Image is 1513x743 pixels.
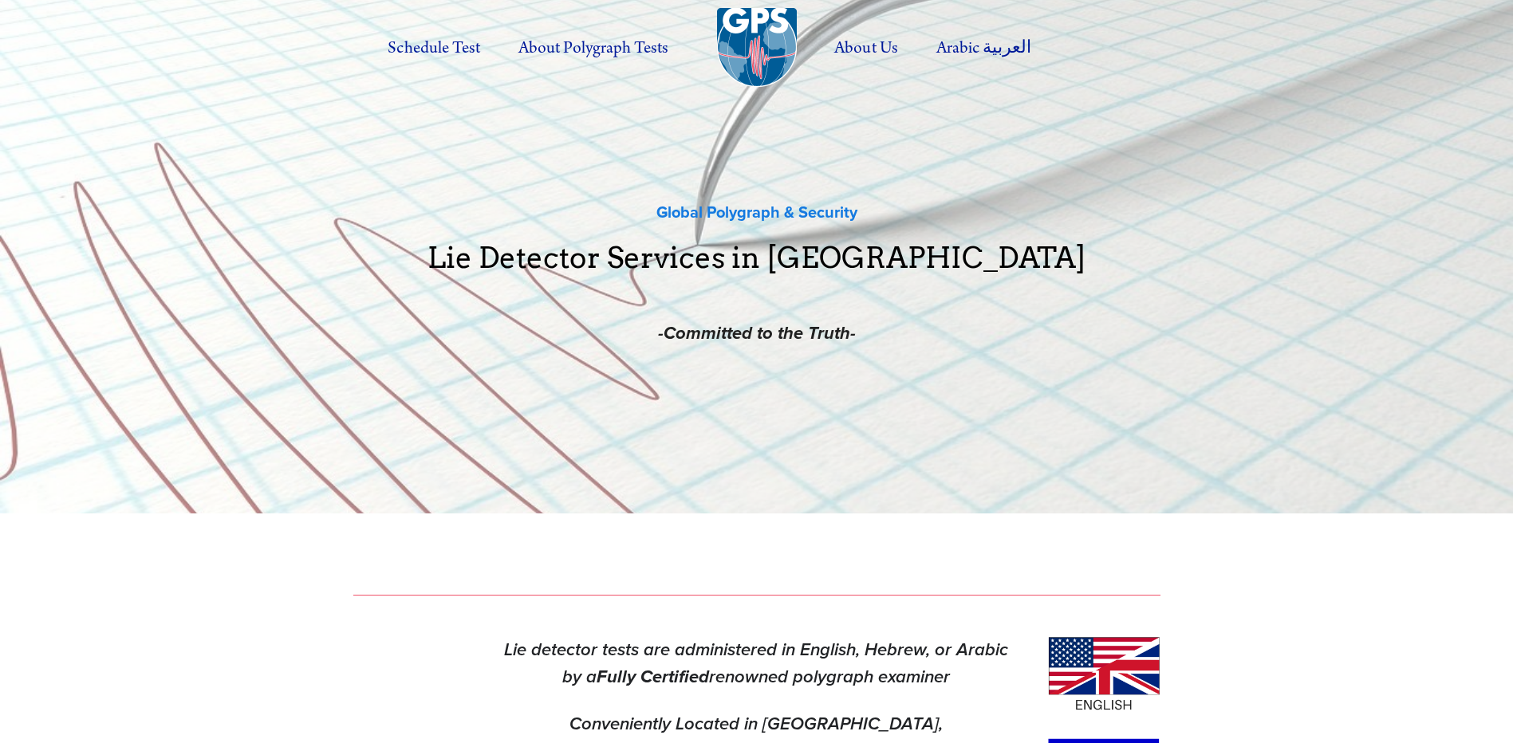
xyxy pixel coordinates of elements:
img: Global Polygraph & Security [717,8,797,88]
em: Lie detector tests are administered in English, Hebrew, or Arabic by a [504,639,1008,688]
label: Arabic العربية [919,26,1049,70]
label: About Us [817,26,915,70]
em: renowned polygraph examiner [709,666,950,688]
a: Schedule Test [370,26,497,70]
em: -Committed to the Truth- [658,323,856,345]
em: Fully Certified [597,666,709,689]
strong: Global Polygraph & Security [656,200,857,223]
h1: Lie Detector Services in [GEOGRAPHIC_DATA] [353,243,1160,301]
label: About Polygraph Tests [501,26,686,70]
